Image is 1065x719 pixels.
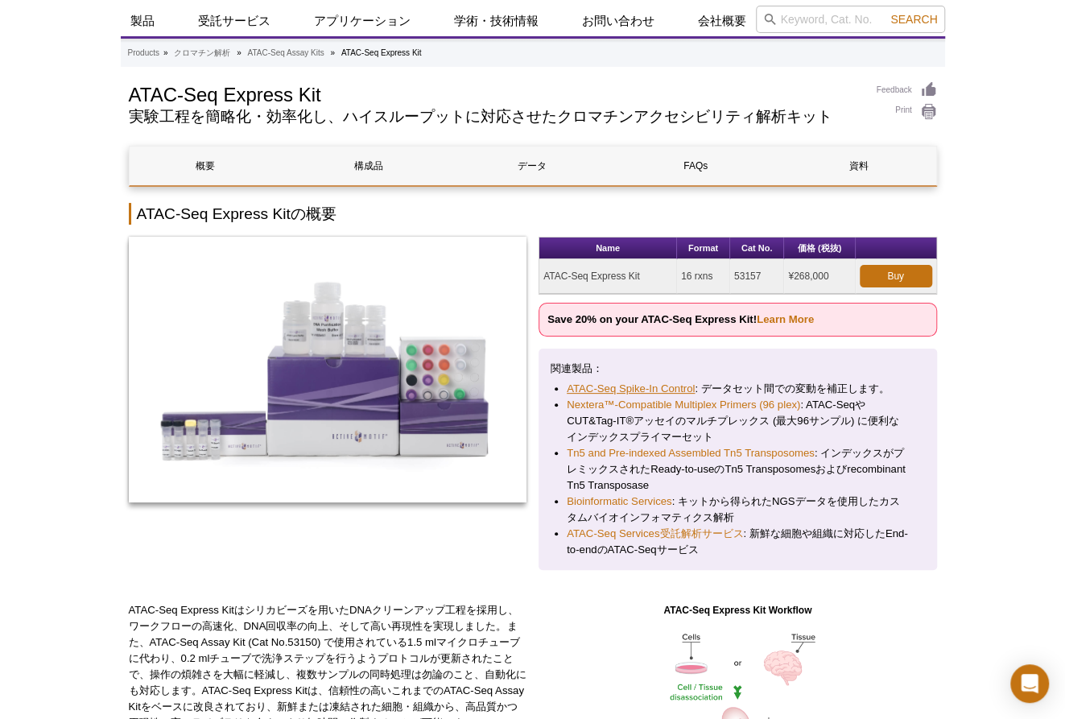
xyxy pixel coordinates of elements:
a: 製品 [121,6,164,36]
td: 53157 [730,259,784,294]
li: : ATAC-SeqやCUT&Tag-IT®アッセイのマルチプレックス (最大96サンプル) に便利なインデックスプライマーセット [567,397,909,445]
strong: Save 20% on your ATAC-Seq Express Kit! [547,313,814,325]
a: 会社概要 [688,6,756,36]
a: Nextera™-Compatible Multiplex Primers (96 plex) [567,397,800,413]
a: 受託サービス [188,6,280,36]
a: お問い合わせ [572,6,664,36]
th: Format [677,238,730,259]
a: Feedback [877,81,937,99]
a: Bioinformatic Services [567,494,671,510]
a: クロマチン解析 [174,46,230,60]
img: ATAC-Seq Express Kit [129,237,527,502]
a: ATAC-Seq Services受託解析サービス [567,526,743,542]
a: Buy [860,265,932,287]
li: » [163,48,168,57]
li: : 新鮮な細胞や組織に対応したEnd-to-endのATAC-Seqサービス [567,526,909,558]
li: » [237,48,241,57]
a: FAQs [620,147,771,185]
a: 資料 [783,147,935,185]
a: 構成品 [293,147,444,185]
a: ATAC-Seq Spike-In Control [567,381,695,397]
td: 16 rxns [677,259,730,294]
td: ATAC-Seq Express Kit [539,259,677,294]
li: : データセット間での変動を補正します。 [567,381,909,397]
input: Keyword, Cat. No. [756,6,945,33]
p: 関連製品： [551,361,925,377]
h2: 実験工程を簡略化・効率化し、ハイスループットに対応させたクロマチンアクセシビリティ解析キット [129,110,861,124]
strong: ATAC-Seq Express Kit Workflow [663,605,811,616]
button: Search [885,12,942,27]
th: Cat No. [730,238,784,259]
a: ATAC-Seq Assay Kits [247,46,324,60]
a: 学術・技術情報 [444,6,548,36]
a: Tn5 and Pre-indexed Assembled Tn5 Transposomes [567,445,815,461]
a: Products [128,46,159,60]
li: ATAC-Seq Express Kit [341,48,422,57]
a: データ [456,147,608,185]
span: Search [890,13,937,26]
a: 概要 [130,147,281,185]
li: » [330,48,335,57]
li: : キットから得られたNGSデータを使用したカスタムバイオインフォマティクス解析 [567,494,909,526]
th: 価格 (税抜) [784,238,855,259]
h2: ATAC-Seq Express Kitの概要 [129,203,937,225]
div: Open Intercom Messenger [1010,664,1049,703]
th: Name [539,238,677,259]
a: Learn More [757,313,814,325]
a: Print [877,103,937,121]
td: ¥268,000 [784,259,855,294]
li: : インデックスがプレミックスされたReady-to-useのTn5 Transposomesおよびrecombinant Tn5 Transposase [567,445,909,494]
a: アプリケーション [304,6,420,36]
h1: ATAC-Seq Express Kit [129,81,861,105]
